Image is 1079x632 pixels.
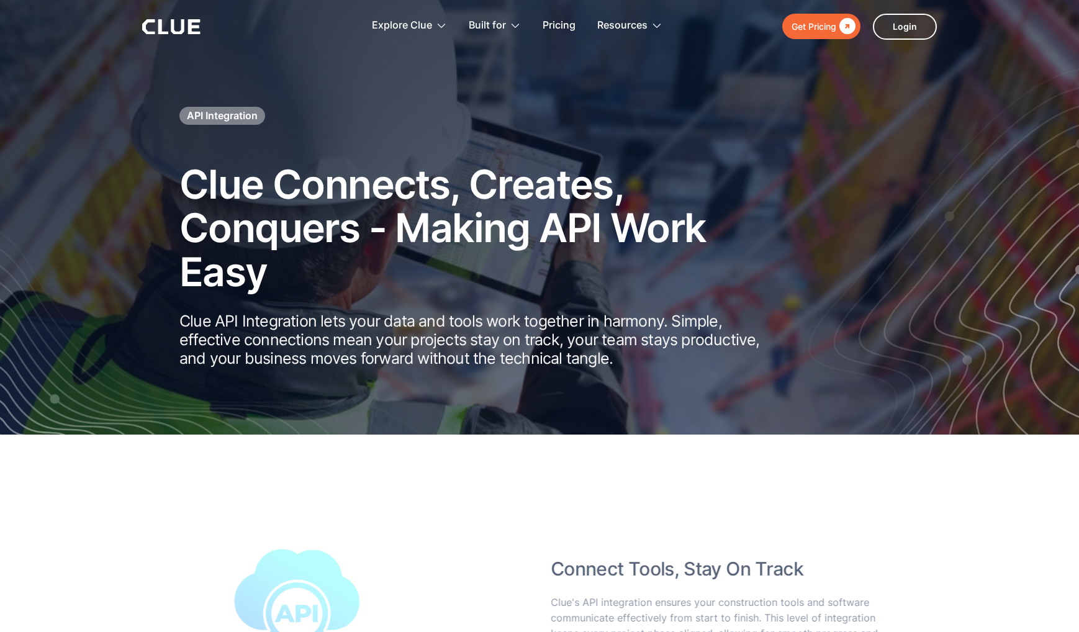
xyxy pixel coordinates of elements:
div: Explore Clue [372,6,432,45]
a: Login [873,14,937,40]
h2: Connect Tools, Stay On Track [551,546,886,579]
a: Get Pricing [782,14,860,39]
a: Pricing [543,6,576,45]
div: Resources [597,6,648,45]
div: Get Pricing [792,19,836,34]
div:  [836,19,856,34]
h2: Clue Connects, Creates, Conquers - Making API Work Easy [179,163,769,294]
img: Construction fleet management software [805,66,1079,435]
div: Built for [469,6,521,45]
div: Explore Clue [372,6,447,45]
div: Built for [469,6,506,45]
h1: API Integration [187,109,258,122]
div: Resources [597,6,662,45]
p: Clue API Integration lets your data and tools work together in harmony. Simple, effective connect... [179,312,769,368]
